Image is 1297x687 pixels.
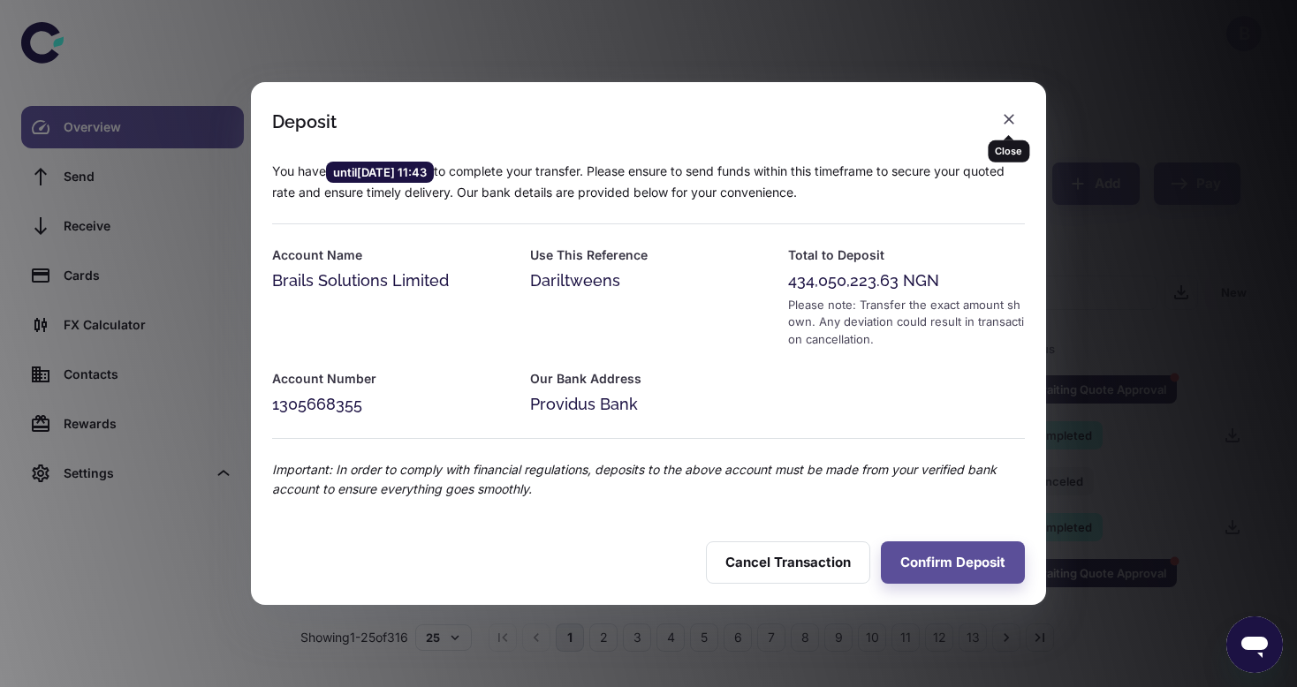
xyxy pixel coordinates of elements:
span: until [DATE] 11:43 [326,163,434,181]
div: Close [988,140,1029,162]
div: 1305668355 [272,392,509,417]
p: Important: In order to comply with financial regulations, deposits to the above account must be m... [272,460,1025,499]
button: Cancel Transaction [706,541,870,584]
h6: Use This Reference [530,245,767,265]
iframe: Button to launch messaging window, conversation in progress [1226,616,1283,673]
h6: Our Bank Address [530,369,767,389]
h6: Account Name [272,245,509,265]
p: You have to complete your transfer. Please ensure to send funds within this timeframe to secure y... [272,162,1025,202]
div: Brails Solutions Limited [272,268,509,293]
button: Confirm Deposit [881,541,1025,584]
div: Providus Bank [530,392,767,417]
h6: Total to Deposit [788,245,1025,265]
div: Dariltweens [530,268,767,293]
div: Deposit [272,111,337,132]
div: 434,050,223.63 NGN [788,268,1025,293]
div: Please note: Transfer the exact amount shown. Any deviation could result in transaction cancellat... [788,297,1025,349]
h6: Account Number [272,369,509,389]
